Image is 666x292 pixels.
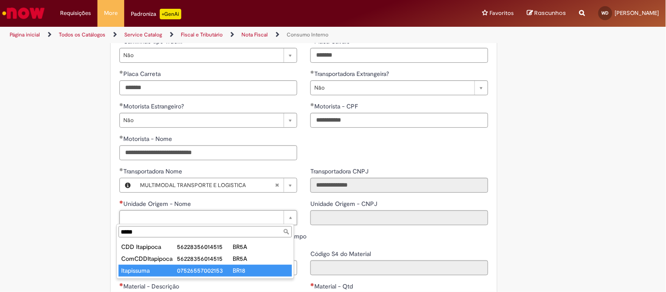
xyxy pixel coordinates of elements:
[122,242,177,251] div: CDD Itapipoca
[177,254,233,263] div: 56228356014515
[233,266,289,275] div: BR18
[233,242,289,251] div: BR5A
[233,254,289,263] div: BR5A
[122,254,177,263] div: ComCDDItapipoca
[122,266,177,275] div: Itapissuma
[177,242,233,251] div: 56228356014515
[117,239,294,278] ul: Unidade Origem - Nome
[177,266,233,275] div: 07526557002153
